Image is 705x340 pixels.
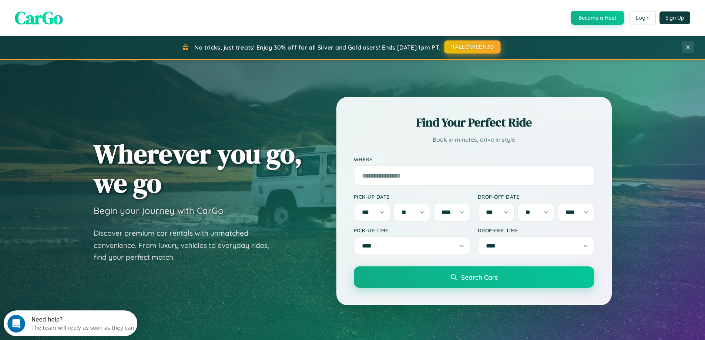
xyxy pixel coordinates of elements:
[571,11,624,25] button: Become a Host
[94,139,302,198] h1: Wherever you go, we go
[354,156,594,162] label: Where
[3,3,138,23] div: Open Intercom Messenger
[15,6,63,30] span: CarGo
[4,310,137,336] iframe: Intercom live chat discovery launcher
[630,11,656,24] button: Login
[354,266,594,288] button: Search Cars
[28,12,131,20] div: The team will reply as soon as they can
[354,114,594,131] h2: Find Your Perfect Ride
[94,205,224,216] h3: Begin your journey with CarGo
[354,227,470,233] label: Pick-up Time
[478,227,594,233] label: Drop-off Time
[94,227,279,263] p: Discover premium car rentals with unmatched convenience. From luxury vehicles to everyday rides, ...
[354,134,594,145] p: Book in minutes, drive in style
[194,44,440,51] span: No tricks, just treats! Enjoy 30% off for all Silver and Gold users! Ends [DATE] 1pm PT.
[444,40,501,54] button: HALLOWEEN30
[461,273,498,281] span: Search Cars
[28,6,131,12] div: Need help?
[659,11,690,24] button: Sign Up
[478,193,594,200] label: Drop-off Date
[354,193,470,200] label: Pick-up Date
[7,315,25,333] iframe: Intercom live chat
